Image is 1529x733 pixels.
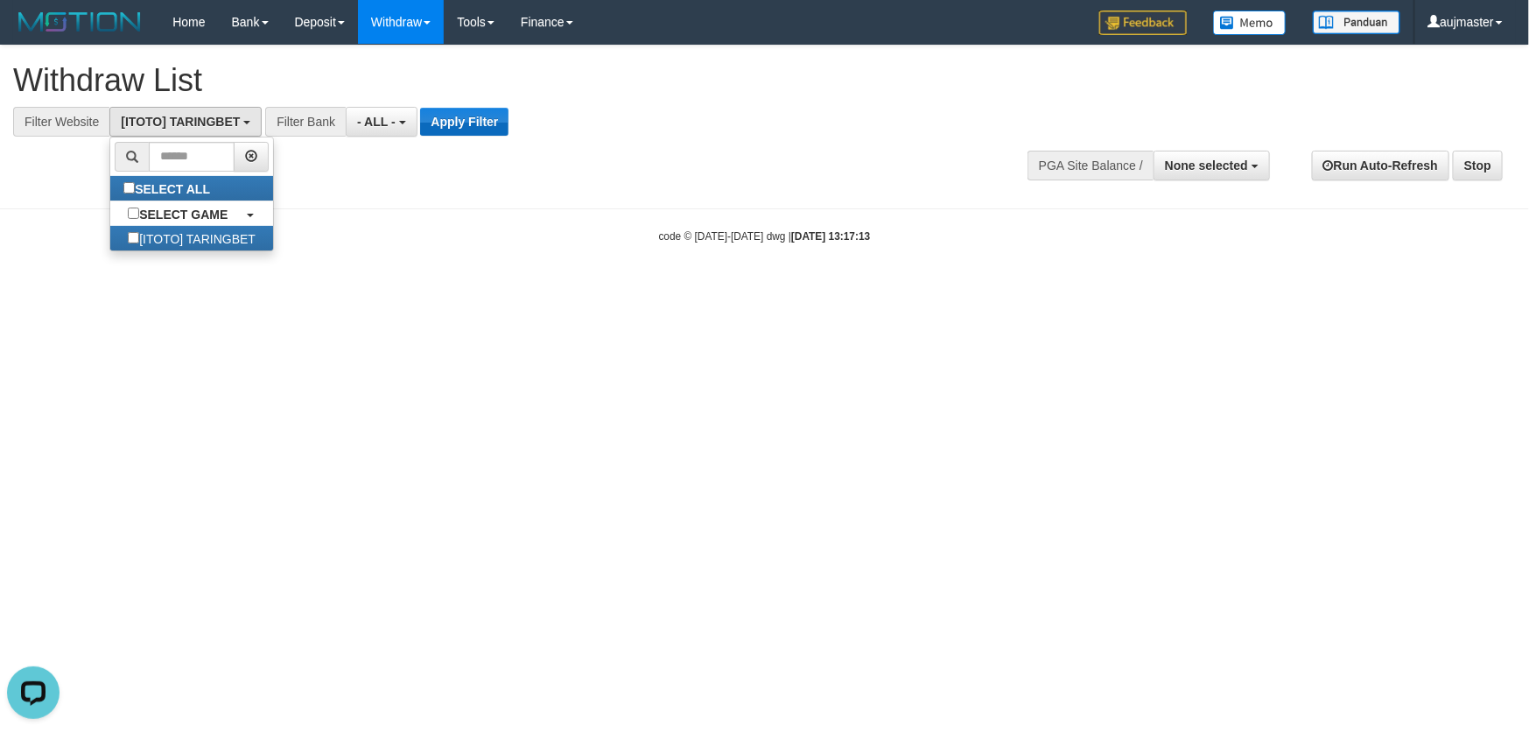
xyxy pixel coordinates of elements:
label: SELECT ALL [110,176,228,201]
strong: [DATE] 13:17:13 [791,230,870,243]
button: - ALL - [346,107,417,137]
a: SELECT GAME [110,201,273,226]
button: None selected [1154,151,1270,180]
h1: Withdraw List [13,63,1002,98]
div: Filter Website [13,107,109,137]
span: - ALL - [357,115,396,129]
span: None selected [1165,159,1248,173]
div: Filter Bank [265,107,346,137]
a: Stop [1453,151,1503,180]
button: Open LiveChat chat widget [7,7,60,60]
img: Feedback.jpg [1099,11,1187,35]
img: Button%20Memo.svg [1213,11,1287,35]
span: [ITOTO] TARINGBET [121,115,240,129]
img: MOTION_logo.png [13,9,146,35]
img: panduan.png [1313,11,1400,34]
small: code © [DATE]-[DATE] dwg | [659,230,871,243]
input: SELECT GAME [128,208,139,219]
a: Run Auto-Refresh [1312,151,1449,180]
input: [ITOTO] TARINGBET [128,232,139,243]
label: [ITOTO] TARINGBET [110,226,273,250]
button: Apply Filter [420,108,508,136]
input: SELECT ALL [123,182,135,194]
div: PGA Site Balance / [1028,151,1154,180]
button: [ITOTO] TARINGBET [109,107,262,137]
b: SELECT GAME [139,208,228,222]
